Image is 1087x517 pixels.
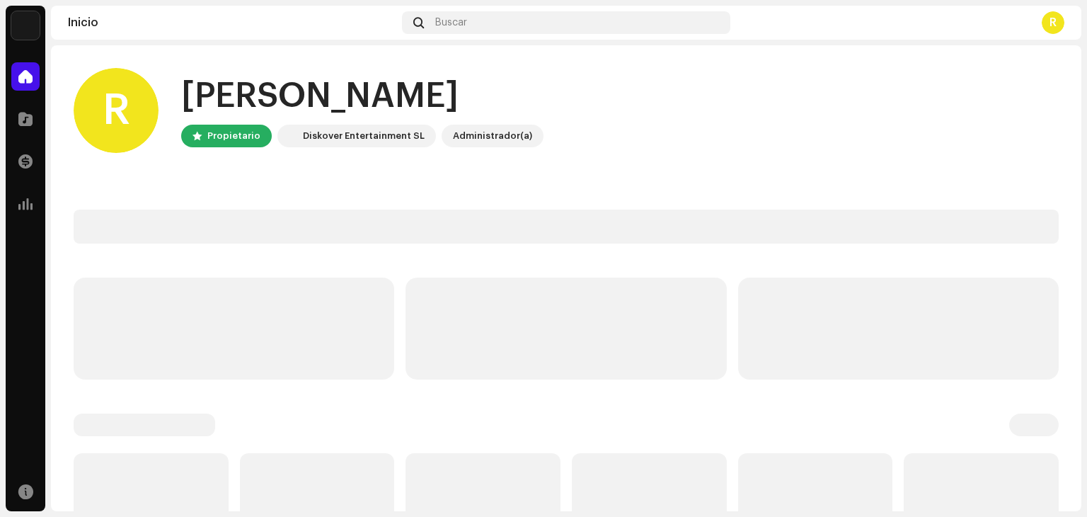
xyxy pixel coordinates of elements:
[453,127,532,144] div: Administrador(a)
[74,68,159,153] div: R
[181,74,543,119] div: [PERSON_NAME]
[435,17,467,28] span: Buscar
[1042,11,1064,34] div: R
[11,11,40,40] img: 297a105e-aa6c-4183-9ff4-27133c00f2e2
[280,127,297,144] img: 297a105e-aa6c-4183-9ff4-27133c00f2e2
[68,17,396,28] div: Inicio
[303,127,425,144] div: Diskover Entertainment SL
[207,127,260,144] div: Propietario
